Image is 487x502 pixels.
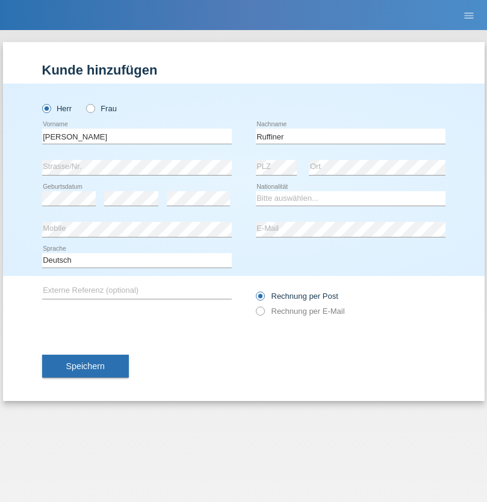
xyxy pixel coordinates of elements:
[256,292,264,307] input: Rechnung per Post
[256,307,264,322] input: Rechnung per E-Mail
[42,63,445,78] h1: Kunde hinzufügen
[42,104,50,112] input: Herr
[42,104,72,113] label: Herr
[463,10,475,22] i: menu
[86,104,117,113] label: Frau
[66,361,105,371] span: Speichern
[86,104,94,112] input: Frau
[42,355,129,378] button: Speichern
[256,307,345,316] label: Rechnung per E-Mail
[457,11,481,19] a: menu
[256,292,338,301] label: Rechnung per Post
